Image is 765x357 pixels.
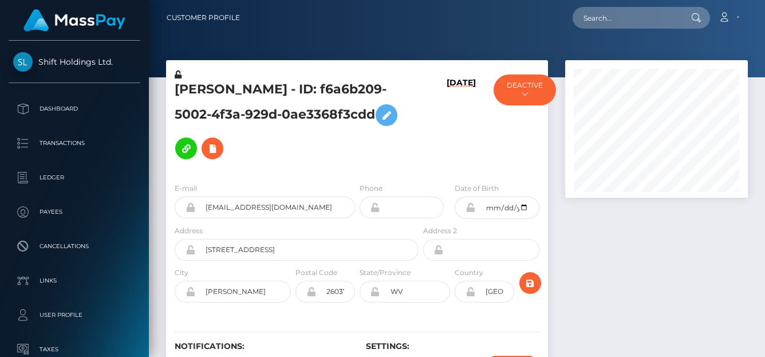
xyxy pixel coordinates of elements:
[9,232,140,261] a: Cancellations
[9,57,140,67] span: Shift Holdings Ltd.
[175,268,188,278] label: City
[423,226,457,236] label: Address 2
[175,81,412,165] h5: [PERSON_NAME] - ID: f6a6b209-5002-4f3a-929d-0ae3368f3cdd
[9,266,140,295] a: Links
[455,268,483,278] label: Country
[447,78,476,169] h6: [DATE]
[494,74,556,105] button: DEACTIVE
[13,307,136,324] p: User Profile
[13,169,136,186] p: Ledger
[573,7,680,29] input: Search...
[13,100,136,117] p: Dashboard
[13,135,136,152] p: Transactions
[366,342,540,351] h6: Settings:
[9,163,140,192] a: Ledger
[175,183,197,194] label: E-mail
[13,52,33,72] img: Shift Holdings Ltd.
[13,272,136,289] p: Links
[9,198,140,226] a: Payees
[9,301,140,329] a: User Profile
[13,238,136,255] p: Cancellations
[167,6,240,30] a: Customer Profile
[9,95,140,123] a: Dashboard
[455,183,499,194] label: Date of Birth
[175,342,349,351] h6: Notifications:
[295,268,337,278] label: Postal Code
[23,9,125,32] img: MassPay Logo
[9,129,140,158] a: Transactions
[360,268,411,278] label: State/Province
[175,226,203,236] label: Address
[360,183,382,194] label: Phone
[13,203,136,221] p: Payees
